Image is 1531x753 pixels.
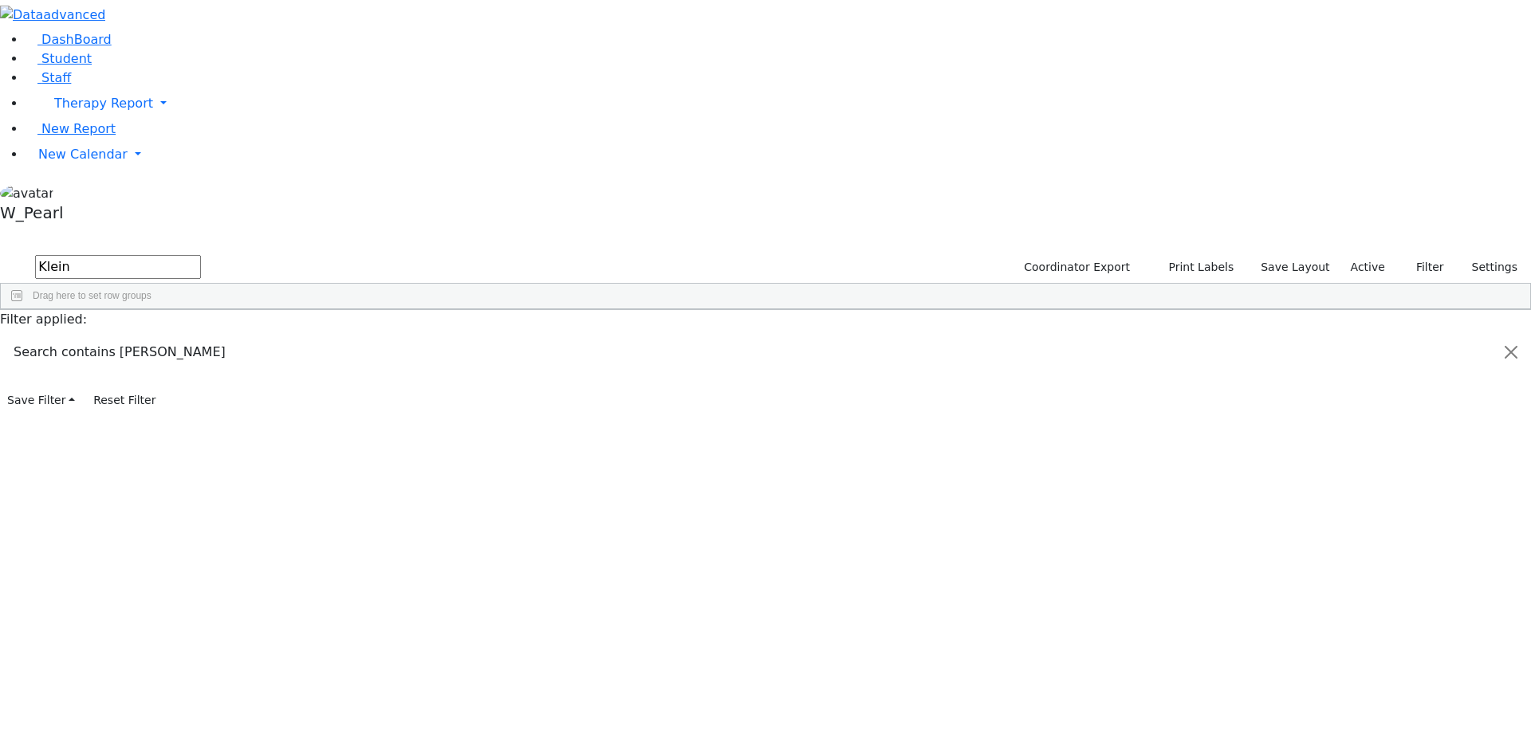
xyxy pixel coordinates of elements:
[1344,255,1392,280] label: Active
[1451,255,1525,280] button: Settings
[54,96,153,111] span: Therapy Report
[26,88,1531,120] a: Therapy Report
[35,255,201,279] input: Search
[41,70,71,85] span: Staff
[33,290,152,301] span: Drag here to set row groups
[26,32,112,47] a: DashBoard
[38,147,128,162] span: New Calendar
[1150,255,1241,280] button: Print Labels
[1254,255,1336,280] button: Save Layout
[26,121,116,136] a: New Report
[41,32,112,47] span: DashBoard
[1492,330,1530,375] button: Close
[86,388,163,413] button: Reset Filter
[26,51,92,66] a: Student
[41,51,92,66] span: Student
[26,70,71,85] a: Staff
[41,121,116,136] span: New Report
[1013,255,1137,280] button: Coordinator Export
[26,139,1531,171] a: New Calendar
[1395,255,1451,280] button: Filter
